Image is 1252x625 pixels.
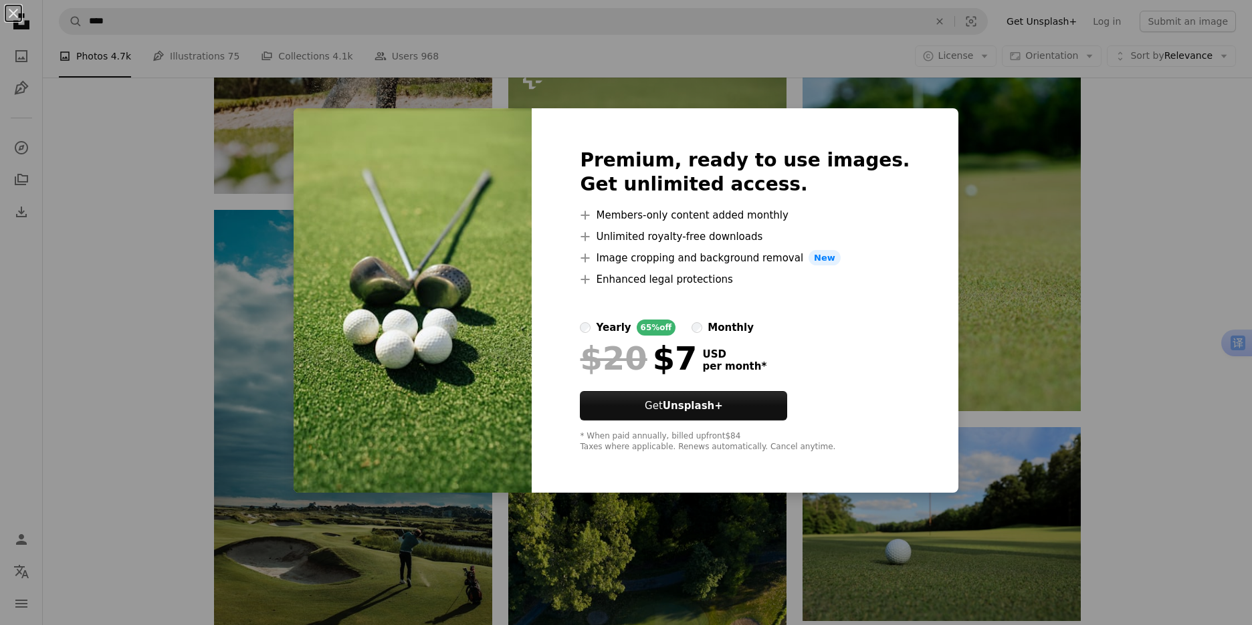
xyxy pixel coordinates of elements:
li: Members-only content added monthly [580,207,910,223]
span: $20 [580,341,647,376]
input: monthly [692,322,702,333]
button: GetUnsplash+ [580,391,787,420]
li: Image cropping and background removal [580,250,910,266]
div: monthly [708,320,754,336]
strong: Unsplash+ [663,400,723,412]
span: per month * [702,360,766,372]
li: Unlimited royalty-free downloads [580,229,910,245]
span: USD [702,348,766,360]
li: Enhanced legal protections [580,271,910,287]
img: premium_photo-1679758416078-e5da17160526 [294,108,532,493]
div: yearly [596,320,631,336]
div: $7 [580,341,697,376]
input: yearly65%off [580,322,591,333]
div: 65% off [637,320,676,336]
h2: Premium, ready to use images. Get unlimited access. [580,148,910,197]
div: * When paid annually, billed upfront $84 Taxes where applicable. Renews automatically. Cancel any... [580,431,910,453]
span: New [809,250,841,266]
